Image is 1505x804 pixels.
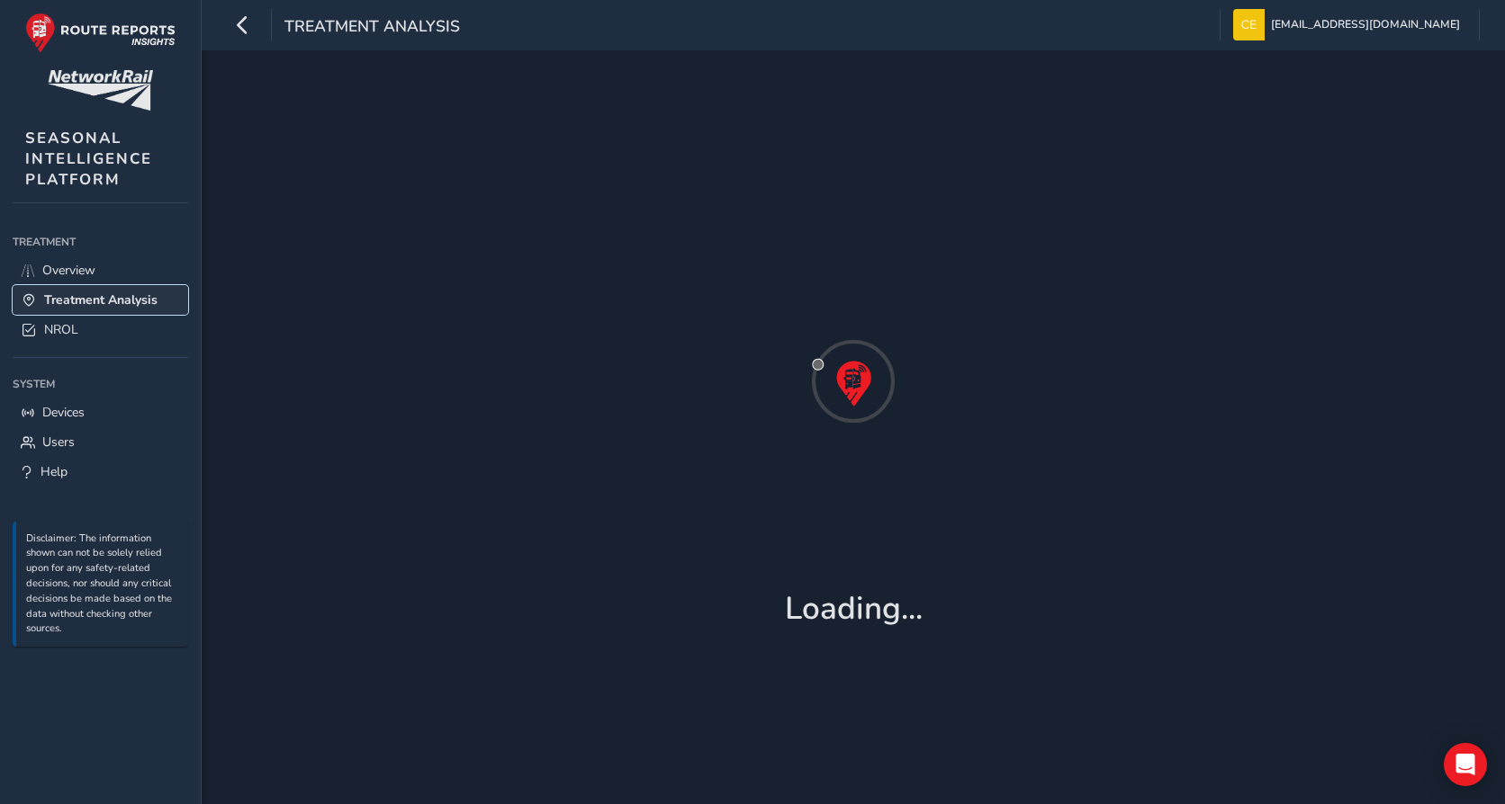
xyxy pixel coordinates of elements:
[13,398,188,427] a: Devices
[26,532,179,638] p: Disclaimer: The information shown can not be solely relied upon for any safety-related decisions,...
[13,255,188,285] a: Overview
[13,228,188,255] div: Treatment
[25,128,152,190] span: SEASONAL INTELLIGENCE PLATFORM
[785,590,923,628] h1: Loading...
[42,433,75,451] span: Users
[44,321,78,338] span: NROL
[1271,9,1460,40] span: [EMAIL_ADDRESS][DOMAIN_NAME]
[13,285,188,315] a: Treatment Analysis
[13,457,188,487] a: Help
[25,13,176,53] img: rr logo
[1233,9,1466,40] button: [EMAIL_ADDRESS][DOMAIN_NAME]
[13,371,188,398] div: System
[44,291,158,308] span: Treatment Analysis
[284,15,460,40] span: Treatment Analysis
[1233,9,1265,40] img: diamond-layout
[41,463,68,480] span: Help
[42,262,95,279] span: Overview
[13,427,188,457] a: Users
[42,404,85,421] span: Devices
[1444,743,1487,786] div: Open Intercom Messenger
[48,70,153,111] img: customer logo
[13,315,188,344] a: NROL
